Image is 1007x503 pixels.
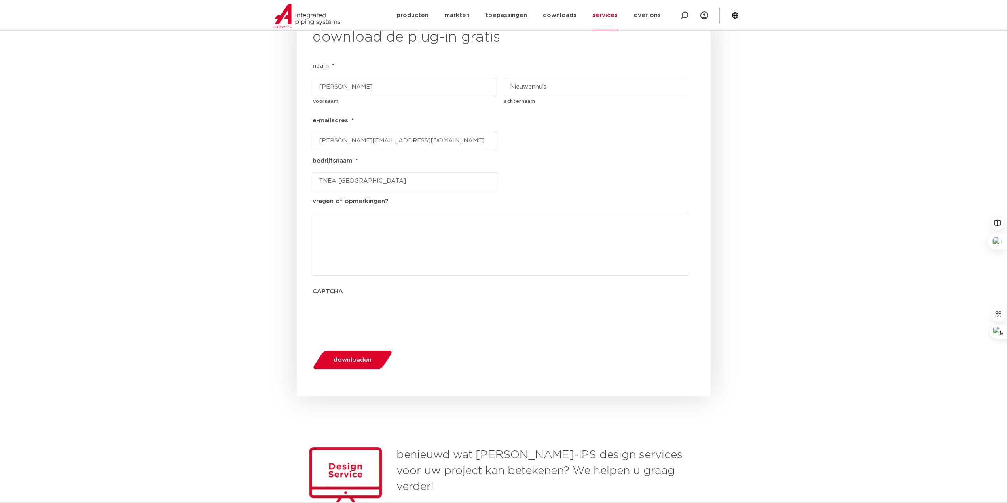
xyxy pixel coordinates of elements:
[504,97,688,106] label: achternaam
[396,431,685,494] h3: benieuwd wat [PERSON_NAME]-IPS design services voor uw project kan betekenen? We helpen u graag v...
[313,62,334,70] label: naam
[313,302,433,333] iframe: reCAPTCHA
[334,357,372,363] span: downloaden
[313,97,497,106] label: voornaam
[313,197,388,205] label: vragen of opmerkingen?
[313,28,695,47] h2: download de plug-in gratis
[310,350,395,370] button: downloaden
[313,117,354,125] label: e-mailadres
[313,288,343,296] label: CAPTCHA
[313,157,358,165] label: bedrijfsnaam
